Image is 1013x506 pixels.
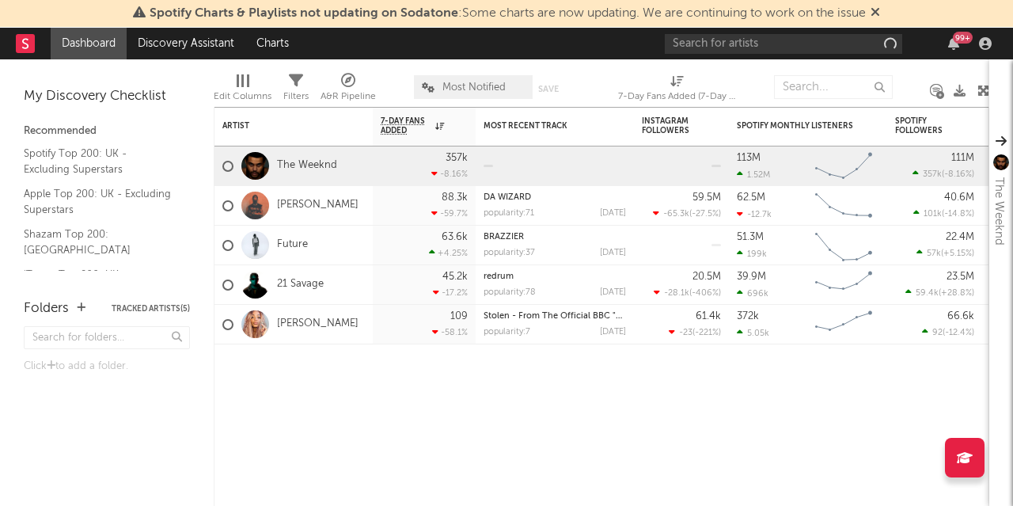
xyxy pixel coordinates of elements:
div: 111M [951,153,974,163]
a: Stolen - From The Official BBC "Champion" Soundtrack [484,312,712,321]
a: [PERSON_NAME] [277,318,359,331]
div: 99 + [953,32,973,44]
div: Click to add a folder. [24,357,190,376]
div: Recommended [24,122,190,141]
div: The Weeknd [989,177,1008,245]
div: [DATE] [600,288,626,297]
div: ( ) [669,327,721,337]
span: Spotify Charts & Playlists not updating on Sodatone [150,7,458,20]
a: The Weeknd [277,159,337,173]
div: popularity: 78 [484,288,536,297]
span: 357k [923,170,942,179]
div: 45.2k [442,272,468,282]
a: Shazam Top 200: [GEOGRAPHIC_DATA] [24,226,174,258]
svg: Chart title [808,265,879,305]
div: [DATE] [600,328,626,337]
a: Apple Top 200: UK - Excluding Superstars [24,185,174,218]
input: Search for folders... [24,326,190,349]
div: 113M [737,153,761,163]
div: 20.5M [692,272,721,282]
input: Search... [774,75,893,99]
div: 88.3k [442,192,468,203]
button: Save [538,85,559,93]
div: ( ) [654,287,721,298]
a: DA WIZARD [484,193,531,202]
span: 7-Day Fans Added [381,116,431,135]
div: My Discovery Checklist [24,87,190,106]
div: popularity: 37 [484,249,535,257]
div: 40.6M [944,192,974,203]
span: -8.16 % [944,170,972,179]
div: 1.52M [737,169,770,180]
div: Spotify Monthly Listeners [737,121,856,131]
span: 57k [927,249,941,258]
div: [DATE] [600,209,626,218]
div: Edit Columns [214,67,271,113]
a: [PERSON_NAME] [277,199,359,212]
span: 101k [924,210,942,219]
span: -221 % [695,329,719,337]
div: 66.6k [947,311,974,321]
div: Filters [283,87,309,106]
div: 199k [737,249,767,259]
button: Tracked Artists(5) [112,305,190,313]
div: 22.4M [946,232,974,242]
a: redrum [484,272,514,281]
div: 62.5M [737,192,765,203]
div: redrum [484,272,626,281]
div: 5.05k [737,328,769,338]
div: 59.5M [692,192,721,203]
div: BRAZZIER [484,233,626,242]
span: -28.1k [664,289,689,298]
div: ( ) [912,169,974,179]
div: A&R Pipeline [321,67,376,113]
div: -17.2 % [433,287,468,298]
a: iTunes Top 200: UK - Excluding Catalog [24,266,174,299]
div: ( ) [916,248,974,258]
span: 59.4k [916,289,939,298]
button: 99+ [948,37,959,50]
span: +28.8 % [941,289,972,298]
a: Future [277,238,308,252]
div: popularity: 71 [484,209,534,218]
a: Discovery Assistant [127,28,245,59]
div: Artist [222,121,341,131]
span: -27.5 % [692,210,719,219]
div: -58.1 % [432,327,468,337]
svg: Chart title [808,146,879,186]
span: Most Notified [442,82,506,93]
div: 109 [450,311,468,321]
div: 696k [737,288,768,299]
div: A&R Pipeline [321,87,376,106]
svg: Chart title [808,305,879,344]
div: +4.25 % [429,248,468,258]
div: -12.7k [737,209,772,219]
a: BRAZZIER [484,233,524,242]
div: 7-Day Fans Added (7-Day Fans Added) [618,87,737,106]
svg: Chart title [808,186,879,226]
div: -59.7 % [431,208,468,219]
div: -8.16 % [431,169,468,179]
div: [DATE] [600,249,626,257]
a: 21 Savage [277,278,324,291]
div: 357k [446,153,468,163]
div: 372k [737,311,759,321]
div: 61.4k [696,311,721,321]
div: Spotify Followers [895,116,950,135]
a: Spotify Top 200: UK - Excluding Superstars [24,145,174,177]
span: +5.15 % [943,249,972,258]
div: popularity: 7 [484,328,530,337]
div: 23.5M [947,272,974,282]
span: 92 [932,329,943,337]
div: 7-Day Fans Added (7-Day Fans Added) [618,67,737,113]
span: -406 % [692,289,719,298]
span: -65.3k [663,210,689,219]
span: : Some charts are now updating. We are continuing to work on the issue [150,7,866,20]
svg: Chart title [808,226,879,265]
div: Folders [24,299,69,318]
div: ( ) [653,208,721,219]
input: Search for artists [665,34,902,54]
div: DA WIZARD [484,193,626,202]
a: Dashboard [51,28,127,59]
div: ( ) [905,287,974,298]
